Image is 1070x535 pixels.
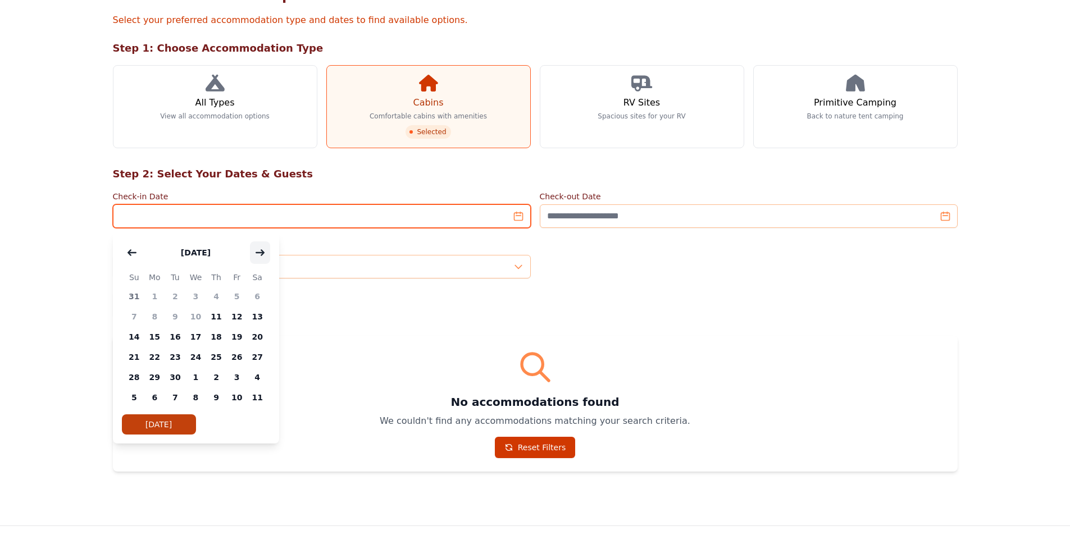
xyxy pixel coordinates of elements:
p: We couldn't find any accommodations matching your search criteria. [126,414,944,428]
span: 1 [144,286,165,307]
span: Tu [165,271,186,284]
span: 8 [185,387,206,408]
span: 7 [124,307,145,327]
span: 30 [165,367,186,387]
p: Back to nature tent camping [807,112,904,121]
span: 14 [124,327,145,347]
span: 21 [124,347,145,367]
a: Cabins Comfortable cabins with amenities Selected [326,65,531,148]
span: 8 [144,307,165,327]
a: All Types View all accommodation options [113,65,317,148]
span: 9 [206,387,227,408]
span: Mo [144,271,165,284]
span: 19 [226,327,247,347]
span: 25 [206,347,227,367]
span: 9 [165,307,186,327]
span: 26 [226,347,247,367]
span: Sa [247,271,268,284]
span: 4 [247,367,268,387]
h3: No accommodations found [126,394,944,410]
span: 31 [124,286,145,307]
span: 5 [226,286,247,307]
h3: All Types [195,96,234,109]
span: 6 [247,286,268,307]
span: We [185,271,206,284]
span: 5 [124,387,145,408]
span: 11 [206,307,227,327]
h3: RV Sites [623,96,660,109]
a: Reset Filters [495,437,576,458]
span: 27 [247,347,268,367]
h2: Step 2: Select Your Dates & Guests [113,166,958,182]
span: Selected [406,125,450,139]
h3: Cabins [413,96,443,109]
h2: Step 1: Choose Accommodation Type [113,40,958,56]
span: 3 [226,367,247,387]
label: Number of Guests [113,241,531,253]
label: Check-in Date [113,191,531,202]
span: 29 [144,367,165,387]
span: 28 [124,367,145,387]
span: 10 [226,387,247,408]
span: 24 [185,347,206,367]
span: 2 [206,367,227,387]
span: 1 [185,367,206,387]
label: Check-out Date [540,191,958,202]
button: [DATE] [170,241,222,264]
span: 10 [185,307,206,327]
span: 16 [165,327,186,347]
p: Select your preferred accommodation type and dates to find available options. [113,13,958,27]
span: 3 [185,286,206,307]
span: 7 [165,387,186,408]
span: Su [124,271,145,284]
span: 18 [206,327,227,347]
span: Th [206,271,227,284]
span: 12 [226,307,247,327]
p: View all accommodation options [160,112,270,121]
span: 23 [165,347,186,367]
span: 11 [247,387,268,408]
span: 2 [165,286,186,307]
span: 22 [144,347,165,367]
span: 20 [247,327,268,347]
a: Primitive Camping Back to nature tent camping [753,65,958,148]
button: [DATE] [122,414,196,435]
span: 4 [206,286,227,307]
span: 6 [144,387,165,408]
span: 13 [247,307,268,327]
span: 15 [144,327,165,347]
h3: Primitive Camping [814,96,896,109]
p: Spacious sites for your RV [598,112,685,121]
span: Fr [226,271,247,284]
span: 17 [185,327,206,347]
a: RV Sites Spacious sites for your RV [540,65,744,148]
p: Comfortable cabins with amenities [370,112,487,121]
